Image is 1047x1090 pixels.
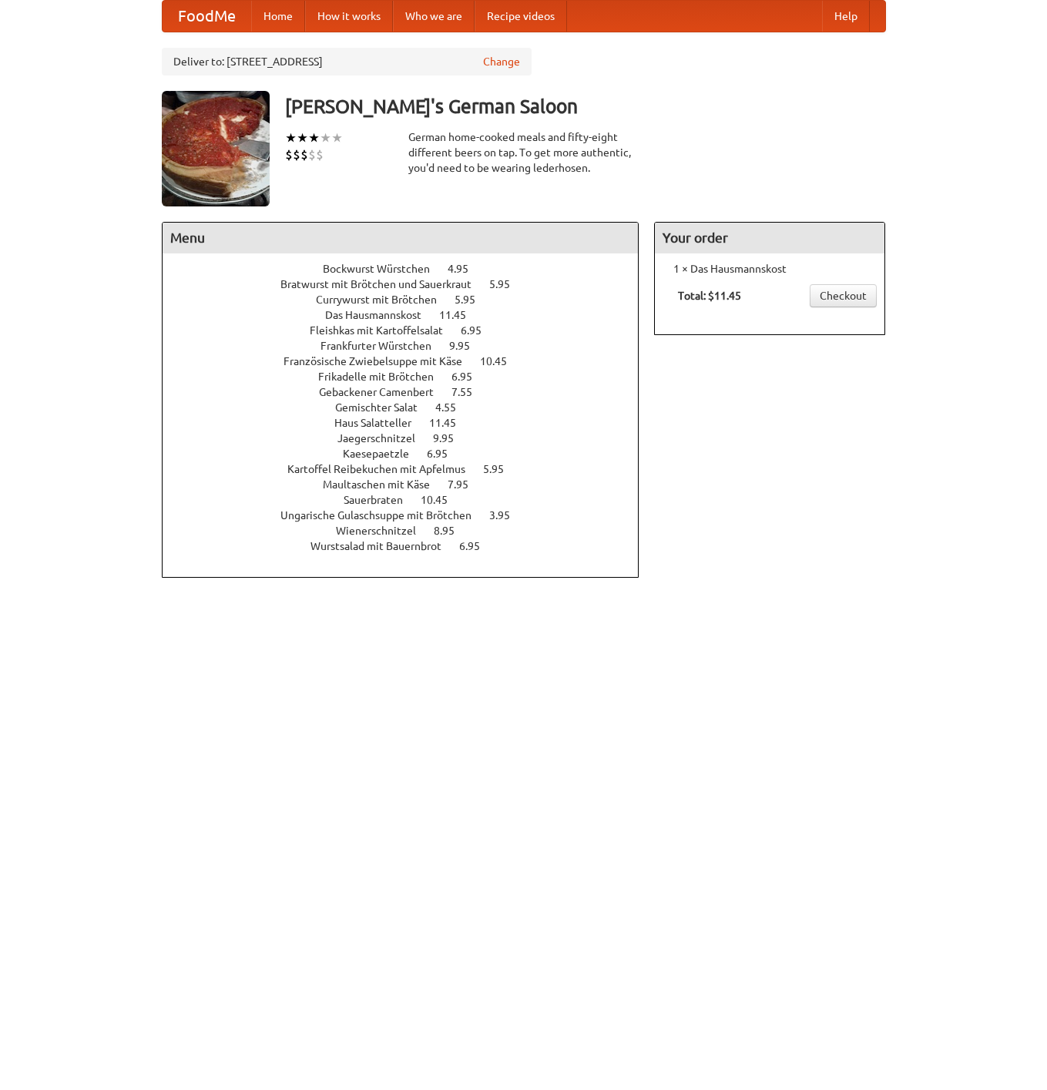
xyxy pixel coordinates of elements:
span: Currywurst mit Brötchen [316,293,452,306]
a: Sauerbraten 10.45 [344,494,476,506]
span: 10.45 [480,355,522,367]
a: Currywurst mit Brötchen 5.95 [316,293,504,306]
a: Change [483,54,520,69]
span: 9.95 [433,432,469,444]
span: Ungarische Gulaschsuppe mit Brötchen [280,509,487,522]
a: Kaesepaetzle 6.95 [343,448,476,460]
span: 9.95 [449,340,485,352]
a: Französische Zwiebelsuppe mit Käse 10.45 [284,355,535,367]
a: Das Hausmannskost 11.45 [325,309,495,321]
img: angular.jpg [162,91,270,206]
li: ★ [308,129,320,146]
span: 6.95 [459,540,495,552]
span: Das Hausmannskost [325,309,437,321]
a: How it works [305,1,393,32]
span: Kartoffel Reibekuchen mit Apfelmus [287,463,481,475]
span: 11.45 [439,309,482,321]
a: Bockwurst Würstchen 4.95 [323,263,497,275]
a: Who we are [393,1,475,32]
a: Checkout [810,284,877,307]
span: Gebackener Camenbert [319,386,449,398]
li: ★ [285,129,297,146]
span: 6.95 [451,371,488,383]
span: Sauerbraten [344,494,418,506]
a: Haus Salatteller 11.45 [334,417,485,429]
li: $ [285,146,293,163]
span: Fleishkas mit Kartoffelsalat [310,324,458,337]
li: ★ [297,129,308,146]
span: Frikadelle mit Brötchen [318,371,449,383]
a: Gebackener Camenbert 7.55 [319,386,501,398]
span: Maultaschen mit Käse [323,478,445,491]
li: $ [300,146,308,163]
li: $ [308,146,316,163]
span: Bratwurst mit Brötchen und Sauerkraut [280,278,487,290]
span: Kaesepaetzle [343,448,425,460]
a: Wurstsalad mit Bauernbrot 6.95 [310,540,508,552]
span: Wienerschnitzel [336,525,431,537]
span: 6.95 [461,324,497,337]
span: Jaegerschnitzel [337,432,431,444]
a: Bratwurst mit Brötchen und Sauerkraut 5.95 [280,278,539,290]
span: Gemischter Salat [335,401,433,414]
span: Bockwurst Würstchen [323,263,445,275]
span: 4.55 [435,401,471,414]
div: Deliver to: [STREET_ADDRESS] [162,48,532,75]
span: 5.95 [489,278,525,290]
span: 3.95 [489,509,525,522]
span: 6.95 [427,448,463,460]
a: Recipe videos [475,1,567,32]
a: Fleishkas mit Kartoffelsalat 6.95 [310,324,510,337]
a: FoodMe [163,1,251,32]
h4: Your order [655,223,884,253]
li: $ [293,146,300,163]
span: 5.95 [483,463,519,475]
a: Home [251,1,305,32]
span: 11.45 [429,417,471,429]
a: Wienerschnitzel 8.95 [336,525,483,537]
h4: Menu [163,223,639,253]
span: 10.45 [421,494,463,506]
li: 1 × Das Hausmannskost [663,261,877,277]
a: Maultaschen mit Käse 7.95 [323,478,497,491]
b: Total: $11.45 [678,290,741,302]
span: Wurstsalad mit Bauernbrot [310,540,457,552]
a: Ungarische Gulaschsuppe mit Brötchen 3.95 [280,509,539,522]
span: 7.95 [448,478,484,491]
a: Gemischter Salat 4.55 [335,401,485,414]
li: $ [316,146,324,163]
span: 7.55 [451,386,488,398]
a: Frankfurter Würstchen 9.95 [320,340,498,352]
a: Help [822,1,870,32]
h3: [PERSON_NAME]'s German Saloon [285,91,886,122]
div: German home-cooked meals and fifty-eight different beers on tap. To get more authentic, you'd nee... [408,129,639,176]
span: Frankfurter Würstchen [320,340,447,352]
a: Jaegerschnitzel 9.95 [337,432,482,444]
span: 4.95 [448,263,484,275]
span: Haus Salatteller [334,417,427,429]
span: 8.95 [434,525,470,537]
li: ★ [320,129,331,146]
a: Frikadelle mit Brötchen 6.95 [318,371,501,383]
span: 5.95 [455,293,491,306]
span: Französische Zwiebelsuppe mit Käse [284,355,478,367]
a: Kartoffel Reibekuchen mit Apfelmus 5.95 [287,463,532,475]
li: ★ [331,129,343,146]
